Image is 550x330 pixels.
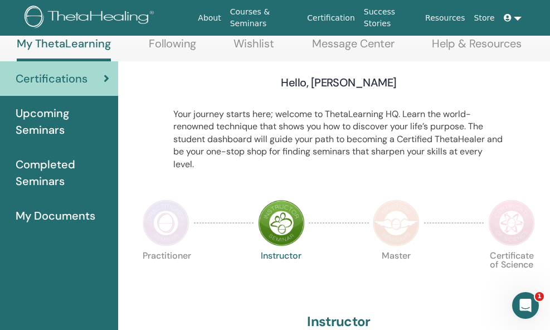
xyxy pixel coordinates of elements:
[312,37,395,59] a: Message Center
[25,6,158,31] img: logo.png
[488,200,535,246] img: Certificate of Science
[535,292,544,301] span: 1
[281,75,396,90] h3: Hello, [PERSON_NAME]
[226,2,303,34] a: Courses & Seminars
[512,292,539,319] iframe: Intercom live chat
[421,8,470,28] a: Resources
[359,2,421,34] a: Success Stories
[303,8,359,28] a: Certification
[149,37,196,59] a: Following
[16,156,109,190] span: Completed Seminars
[258,251,305,298] p: Instructor
[16,70,87,87] span: Certifications
[17,37,111,61] a: My ThetaLearning
[233,37,274,59] a: Wishlist
[143,200,189,246] img: Practitioner
[258,200,305,246] img: Instructor
[470,8,499,28] a: Store
[488,251,535,298] p: Certificate of Science
[16,105,109,138] span: Upcoming Seminars
[173,108,505,171] p: Your journey starts here; welcome to ThetaLearning HQ. Learn the world-renowned technique that sh...
[193,8,225,28] a: About
[143,251,189,298] p: Practitioner
[307,314,371,330] h2: Instructor
[432,37,522,59] a: Help & Resources
[373,200,420,246] img: Master
[16,207,95,224] span: My Documents
[373,251,420,298] p: Master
